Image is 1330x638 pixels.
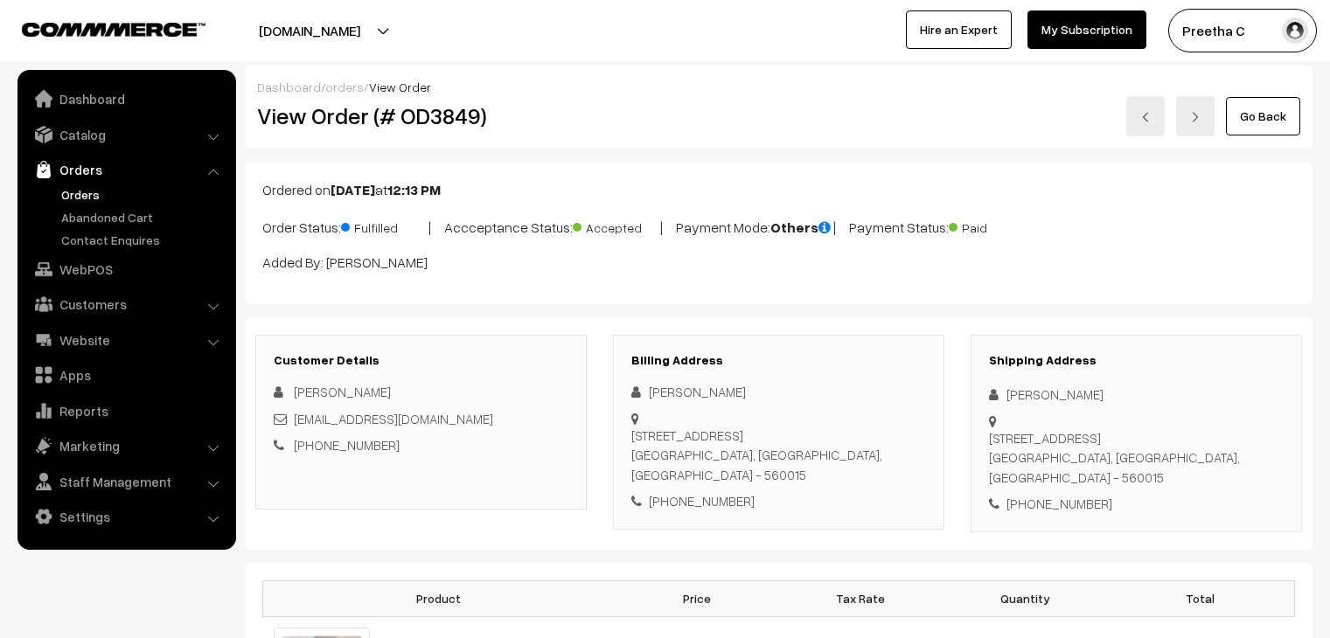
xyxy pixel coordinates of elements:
a: COMMMERCE [22,17,175,38]
div: [PERSON_NAME] [989,385,1284,405]
img: user [1282,17,1308,44]
div: [STREET_ADDRESS] [GEOGRAPHIC_DATA], [GEOGRAPHIC_DATA], [GEOGRAPHIC_DATA] - 560015 [989,428,1284,488]
span: Paid [949,214,1036,237]
div: [PERSON_NAME] [631,382,926,402]
a: Orders [57,185,230,204]
b: 12:13 PM [387,181,441,198]
div: [STREET_ADDRESS] [GEOGRAPHIC_DATA], [GEOGRAPHIC_DATA], [GEOGRAPHIC_DATA] - 560015 [631,426,926,485]
span: [PERSON_NAME] [294,384,391,399]
a: orders [325,80,364,94]
a: Marketing [22,430,230,461]
a: WebPOS [22,253,230,285]
a: [PHONE_NUMBER] [294,437,400,453]
a: My Subscription [1027,10,1146,49]
a: Staff Management [22,466,230,497]
th: Quantity [943,580,1107,616]
b: Others [770,218,833,236]
p: Added By: [PERSON_NAME] [262,252,1295,273]
a: Reports [22,395,230,426]
span: View Order [369,80,431,94]
span: Fulfilled [341,214,428,237]
div: / / [257,78,1300,96]
span: Accepted [573,214,660,237]
a: [EMAIL_ADDRESS][DOMAIN_NAME] [294,411,493,426]
a: Dashboard [257,80,321,94]
th: Price [615,580,779,616]
a: Orders [22,154,230,185]
a: Settings [22,501,230,532]
img: right-arrow.png [1190,112,1201,122]
img: left-arrow.png [1140,112,1151,122]
a: Dashboard [22,83,230,114]
div: [PHONE_NUMBER] [989,494,1284,514]
th: Total [1107,580,1295,616]
a: Abandoned Cart [57,208,230,226]
div: [PHONE_NUMBER] [631,491,926,511]
h3: Customer Details [274,353,568,368]
h2: View Order (# OD3849) [257,102,588,129]
a: Apps [22,359,230,391]
h3: Billing Address [631,353,926,368]
p: Order Status: | Accceptance Status: | Payment Mode: | Payment Status: [262,214,1295,238]
a: Hire an Expert [906,10,1012,49]
a: Website [22,324,230,356]
a: Go Back [1226,97,1300,135]
p: Ordered on at [262,179,1295,200]
th: Product [263,580,615,616]
th: Tax Rate [778,580,943,616]
img: COMMMERCE [22,23,205,36]
a: Catalog [22,119,230,150]
h3: Shipping Address [989,353,1284,368]
b: [DATE] [331,181,375,198]
button: [DOMAIN_NAME] [198,9,421,52]
button: Preetha C [1168,9,1317,52]
a: Contact Enquires [57,231,230,249]
a: Customers [22,288,230,320]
